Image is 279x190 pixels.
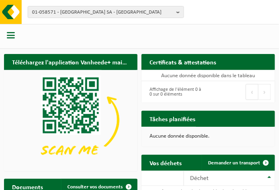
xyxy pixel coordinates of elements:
span: Demander un transport [208,160,260,166]
div: Affichage de l'élément 0 à 0 sur 0 éléments [146,83,204,101]
button: Next [259,84,271,100]
h2: Téléchargez l'application Vanheede+ maintenant! [4,54,137,70]
a: Demander un transport [202,155,274,171]
h2: Vos déchets [142,155,190,170]
td: Aucune donnée disponible dans le tableau [142,70,275,81]
span: Consulter vos documents [67,184,123,190]
p: Aucune donnée disponible. [150,134,267,139]
img: Download de VHEPlus App [4,70,137,170]
span: Déchet [190,175,208,182]
h2: Tâches planifiées [142,111,203,126]
h2: Certificats & attestations [142,54,224,70]
button: 01-058571 - [GEOGRAPHIC_DATA] SA - [GEOGRAPHIC_DATA] [28,6,184,18]
span: 01-058571 - [GEOGRAPHIC_DATA] SA - [GEOGRAPHIC_DATA] [32,6,173,18]
button: Previous [246,84,259,100]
